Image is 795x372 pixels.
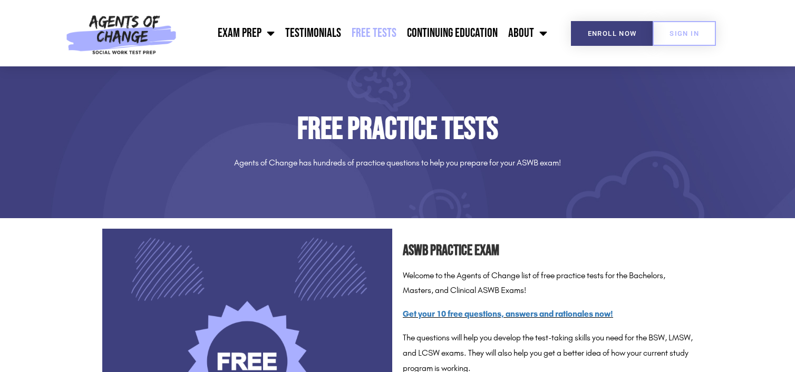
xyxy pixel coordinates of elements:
a: Free Tests [346,20,402,46]
h1: Free Practice Tests [102,114,693,145]
a: About [503,20,552,46]
p: Agents of Change has hundreds of practice questions to help you prepare for your ASWB exam! [102,155,693,171]
span: SIGN IN [670,30,699,37]
span: Enroll Now [588,30,637,37]
a: Exam Prep [212,20,280,46]
a: SIGN IN [653,21,716,46]
p: Welcome to the Agents of Change list of free practice tests for the Bachelors, Masters, and Clini... [403,268,693,299]
a: Get your 10 free questions, answers and rationales now! [403,309,613,319]
a: Testimonials [280,20,346,46]
a: Continuing Education [402,20,503,46]
nav: Menu [182,20,552,46]
a: Enroll Now [571,21,654,46]
h2: ASWB Practice Exam [403,239,693,263]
